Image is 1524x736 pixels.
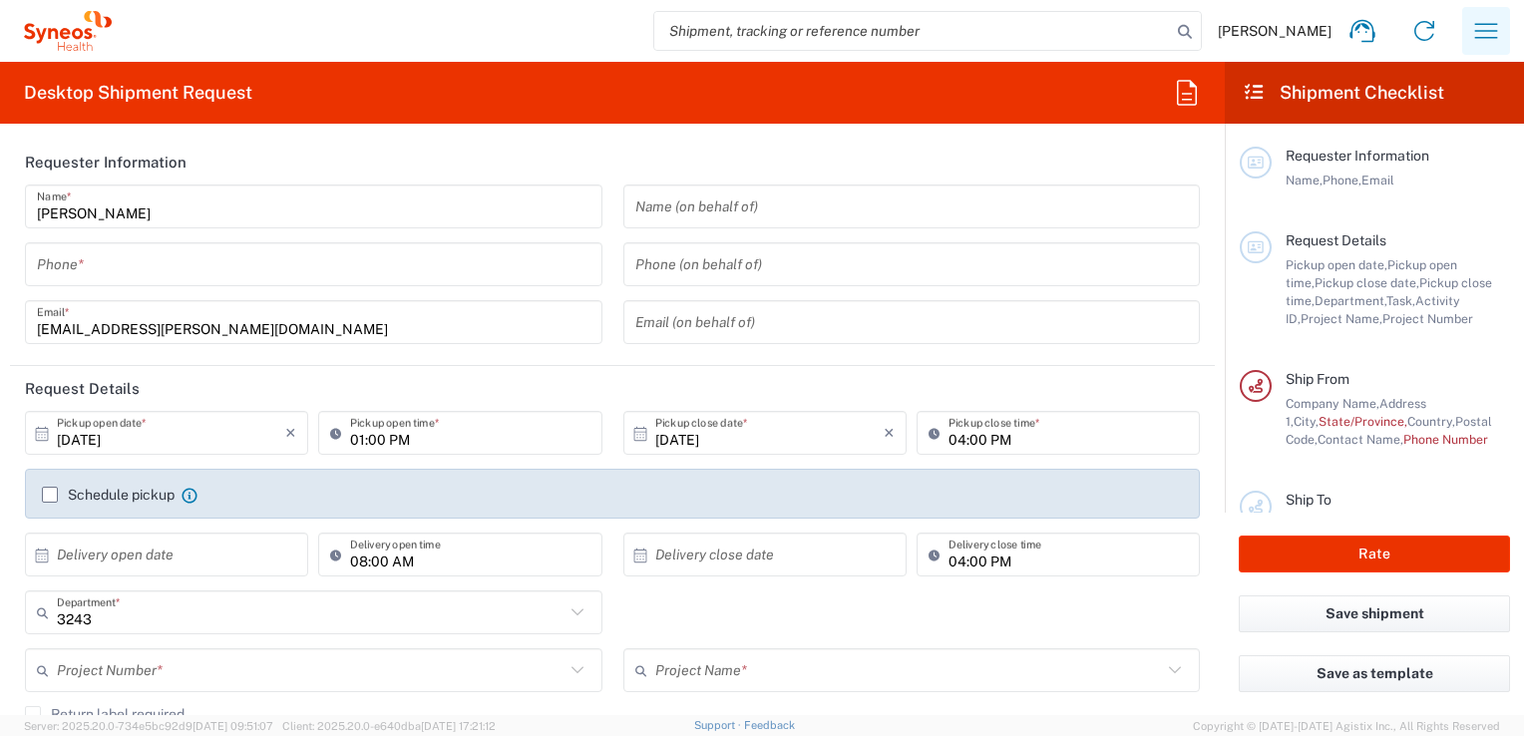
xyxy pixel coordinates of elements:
[1193,717,1500,735] span: Copyright © [DATE]-[DATE] Agistix Inc., All Rights Reserved
[1286,371,1349,387] span: Ship From
[1319,414,1407,429] span: State/Province,
[42,487,175,503] label: Schedule pickup
[1361,173,1394,187] span: Email
[192,720,273,732] span: [DATE] 09:51:07
[1315,275,1419,290] span: Pickup close date,
[24,720,273,732] span: Server: 2025.20.0-734e5bc92d9
[694,719,744,731] a: Support
[282,720,496,732] span: Client: 2025.20.0-e640dba
[1286,396,1379,411] span: Company Name,
[1239,536,1510,572] button: Rate
[744,719,795,731] a: Feedback
[421,720,496,732] span: [DATE] 17:21:12
[25,706,185,722] label: Return label required
[1286,492,1332,508] span: Ship To
[1239,655,1510,692] button: Save as template
[1403,432,1488,447] span: Phone Number
[1286,148,1429,164] span: Requester Information
[1243,81,1444,105] h2: Shipment Checklist
[1239,595,1510,632] button: Save shipment
[1218,22,1332,40] span: [PERSON_NAME]
[1315,293,1386,308] span: Department,
[285,417,296,449] i: ×
[1323,173,1361,187] span: Phone,
[1386,293,1415,308] span: Task,
[1286,173,1323,187] span: Name,
[1407,414,1455,429] span: Country,
[25,379,140,399] h2: Request Details
[1286,232,1386,248] span: Request Details
[1286,257,1387,272] span: Pickup open date,
[1301,311,1382,326] span: Project Name,
[25,153,187,173] h2: Requester Information
[1382,311,1473,326] span: Project Number
[1318,432,1403,447] span: Contact Name,
[1294,414,1319,429] span: City,
[884,417,895,449] i: ×
[24,81,252,105] h2: Desktop Shipment Request
[654,12,1171,50] input: Shipment, tracking or reference number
